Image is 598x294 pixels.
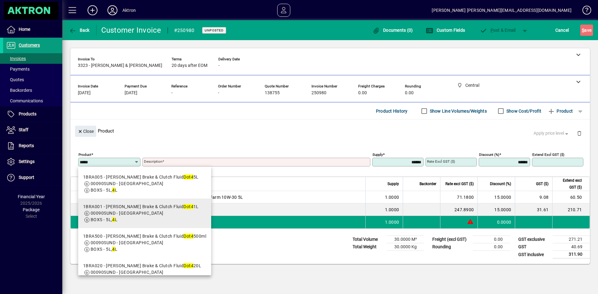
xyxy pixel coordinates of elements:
[531,128,572,139] button: Apply price level
[19,159,35,164] span: Settings
[265,91,280,96] span: 138755
[112,188,115,193] em: 4
[70,119,590,142] div: Product
[74,128,98,134] app-page-header-button: Close
[477,216,515,228] td: 0.0000
[6,56,26,61] span: Invoices
[387,180,399,187] span: Supply
[515,243,553,251] td: GST
[91,270,164,275] span: 00090SUND - [GEOGRAPHIC_DATA]
[191,234,193,239] em: 4
[83,5,102,16] button: Add
[112,217,115,222] em: 4
[373,105,410,117] button: Product History
[78,91,91,96] span: [DATE]
[3,170,62,185] a: Support
[358,91,367,96] span: 0.00
[479,152,499,157] mat-label: Discount (%)
[112,247,115,252] em: 4
[553,251,590,259] td: 311.90
[78,258,211,287] mat-option: 1BRA020 - Morris Brake & Clutch Fluid Dot4 20L
[78,152,91,157] mat-label: Product
[125,91,137,96] span: [DATE]
[515,203,552,216] td: 31.61
[426,28,465,33] span: Custom Fields
[3,53,62,64] a: Invoices
[91,240,164,245] span: 00090SUND - [GEOGRAPHIC_DATA]
[556,177,582,191] span: Extend excl GST ($)
[534,130,570,137] span: Apply price level
[171,91,173,96] span: -
[3,96,62,106] a: Communications
[420,180,436,187] span: Backorder
[552,191,590,203] td: 60.50
[473,243,510,251] td: 0.00
[78,198,211,228] mat-option: 1BRA001 - Morris Brake & Clutch Fluid Dot4 1L
[78,63,162,68] span: 3323 - [PERSON_NAME] & [PERSON_NAME]
[101,25,161,35] div: Customer Invoice
[78,228,211,258] mat-option: 1BRA500 - Morris Brake & Clutch Fluid Dot4 500ml
[3,138,62,154] a: Reports
[6,67,30,72] span: Payments
[555,25,569,35] span: Cancel
[553,236,590,243] td: 271.21
[311,91,326,96] span: 250980
[429,243,473,251] td: Rounding
[3,22,62,37] a: Home
[427,159,455,164] mat-label: Rate excl GST ($)
[477,25,519,36] button: Post & Email
[532,152,564,157] mat-label: Extend excl GST ($)
[218,63,220,68] span: -
[515,251,553,259] td: GST inclusive
[78,126,94,137] span: Close
[91,211,164,216] span: 00090SUND - [GEOGRAPHIC_DATA]
[582,25,591,35] span: ave
[19,143,34,148] span: Reports
[144,159,162,164] mat-label: Description
[218,91,219,96] span: -
[405,91,414,96] span: 0.00
[18,194,45,199] span: Financial Year
[191,204,193,209] em: 4
[19,111,36,116] span: Products
[578,1,590,21] a: Knowledge Base
[23,207,40,212] span: Package
[191,263,193,268] em: 4
[19,43,40,48] span: Customers
[373,28,413,33] span: Documents (0)
[3,85,62,96] a: Backorders
[3,64,62,74] a: Payments
[191,175,193,180] em: 4
[75,126,96,137] button: Close
[69,28,90,33] span: Back
[172,63,207,68] span: 20 days after EOM
[19,27,30,32] span: Home
[78,169,211,198] mat-option: 1BRA005 - Morris Brake & Clutch Fluid Dot4 5L
[572,130,587,136] app-page-header-button: Delete
[536,180,548,187] span: GST ($)
[580,25,593,36] button: Save
[183,234,191,239] em: Dot
[3,122,62,138] a: Staff
[91,181,164,186] span: 00090SUND - [GEOGRAPHIC_DATA]
[83,203,199,210] div: 1BRA001 - [PERSON_NAME] Brake & Clutch Fluid 1L
[3,154,62,170] a: Settings
[505,108,541,114] label: Show Cost/Profit
[515,236,553,243] td: GST exclusive
[371,25,415,36] button: Documents (0)
[424,25,467,36] button: Custom Fields
[553,243,590,251] td: 40.69
[6,98,43,103] span: Communications
[385,219,399,225] span: 1.0000
[373,152,383,157] mat-label: Supply
[554,25,571,36] button: Cancel
[174,26,195,35] div: #250980
[387,236,424,243] td: 30.0000 M³
[83,233,206,240] div: 1BRA500 - [PERSON_NAME] Brake & Clutch Fluid 500ml
[183,175,191,180] em: Dot
[515,191,552,203] td: 9.08
[572,126,587,141] button: Delete
[3,74,62,85] a: Quotes
[205,28,224,32] span: Unposted
[552,203,590,216] td: 210.71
